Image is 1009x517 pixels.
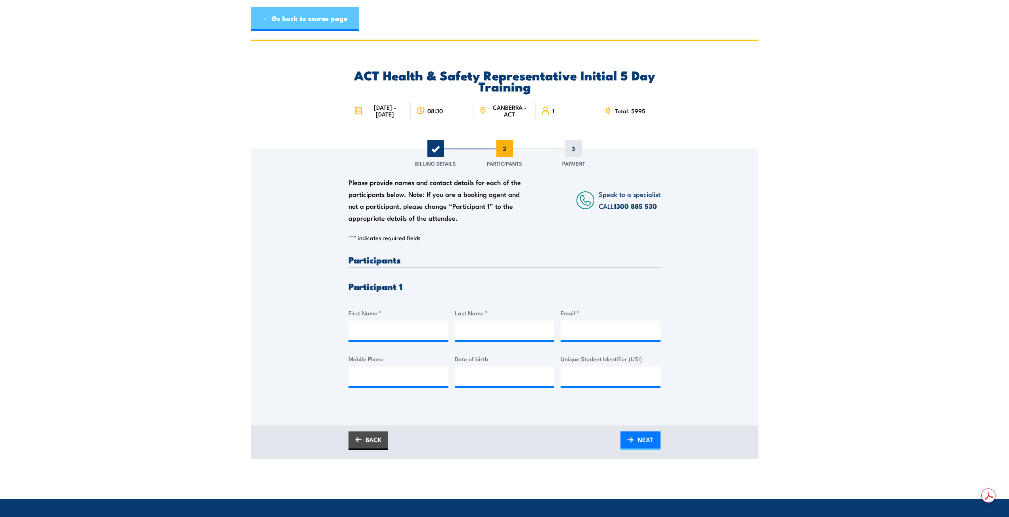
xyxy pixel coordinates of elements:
label: Unique Student Identifier (USI) [561,354,661,363]
span: NEXT [638,429,654,450]
p: " " indicates required fields [348,234,661,242]
h3: Participants [348,255,661,264]
a: NEXT [620,431,661,450]
span: 1 [427,140,444,157]
span: Total: $995 [615,107,645,114]
span: Participants [487,159,522,167]
a: ← Go back to course page [251,7,359,31]
span: 08:30 [427,107,443,114]
div: Please provide names and contact details for each of the participants below. Note: If you are a b... [348,176,528,224]
label: Email [561,308,661,317]
span: 2 [496,140,513,157]
a: 1300 885 530 [614,201,657,211]
label: First Name [348,308,448,317]
span: Payment [562,159,585,167]
span: [DATE] - [DATE] [365,104,405,117]
h3: Participant 1 [348,282,661,291]
span: 1 [552,107,554,114]
label: Date of birth [455,354,555,363]
span: Speak to a specialist CALL [599,189,661,211]
a: BACK [348,431,388,450]
label: Mobile Phone [348,354,448,363]
label: Last Name [455,308,555,317]
span: CANBERRA - ACT [489,104,530,117]
h2: ACT Health & Safety Representative Initial 5 Day Training [348,69,661,92]
span: Billing Details [415,159,456,167]
span: 3 [565,140,582,157]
